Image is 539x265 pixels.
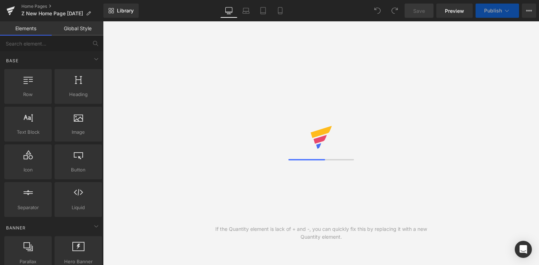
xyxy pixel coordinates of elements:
a: Global Style [52,21,103,36]
span: Base [5,57,19,64]
a: Preview [436,4,473,18]
button: Publish [476,4,519,18]
a: Tablet [255,4,272,18]
span: Button [57,166,100,174]
span: Row [6,91,50,98]
span: Liquid [57,204,100,211]
a: Home Pages [21,4,103,9]
a: Laptop [237,4,255,18]
span: Preview [445,7,464,15]
button: More [522,4,536,18]
a: Desktop [220,4,237,18]
a: New Library [103,4,139,18]
span: Library [117,7,134,14]
span: Separator [6,204,50,211]
a: Mobile [272,4,289,18]
span: Text Block [6,128,50,136]
button: Redo [387,4,402,18]
button: Undo [370,4,385,18]
span: Image [57,128,100,136]
span: Save [413,7,425,15]
span: Publish [484,8,502,14]
span: Banner [5,224,26,231]
div: Open Intercom Messenger [515,241,532,258]
span: Z New Home Page [DATE] [21,11,83,16]
div: If the Quantity element is lack of + and -, you can quickly fix this by replacing it with a new Q... [212,225,430,241]
span: Heading [57,91,100,98]
span: Icon [6,166,50,174]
